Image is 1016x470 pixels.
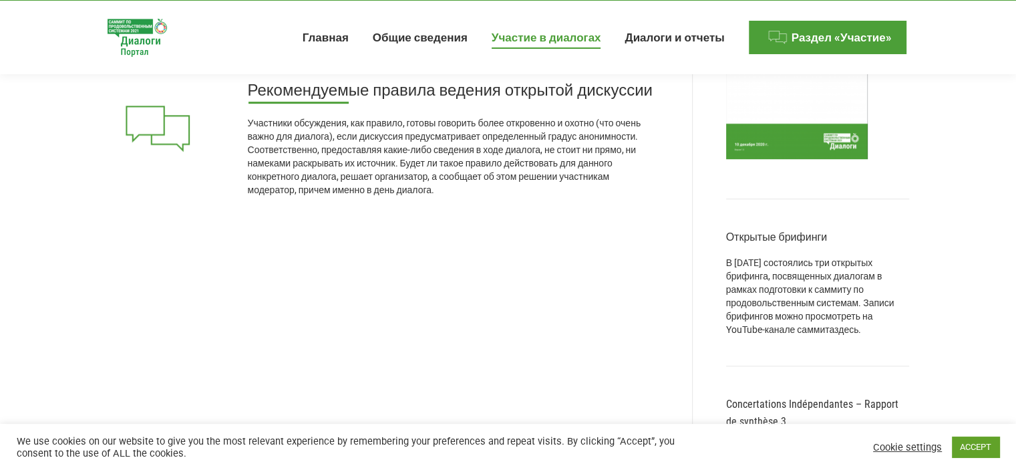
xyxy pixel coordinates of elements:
span: Общие сведения [373,31,468,45]
a: Cookie settings [873,441,942,453]
h3: Рекомендуемые правила ведения открытой дискуссии [248,79,659,104]
a: здесь [834,324,858,335]
div: Concertations Indépendantes – Rapport de synthèse 3 [726,396,909,431]
span: Участие в диалогах [492,31,601,45]
span: Диалоги и отчеты [625,31,724,45]
img: Menu icon [768,27,788,47]
img: Food Systems Summit Dialogues [108,19,167,57]
span: Главная [303,31,349,45]
div: Открытые брифинги [726,229,909,246]
p: Участники обсуждения, как правило, готовы говорить более откровенно и охотно (что очень важно для... [248,116,659,197]
div: We use cookies on our website to give you the most relevant experience by remembering your prefer... [17,435,705,459]
a: ACCEPT [952,437,999,457]
span: Раздел «Участие» [792,31,892,45]
span: В [DATE] состоялись три открытых брифинга, посвященных диалогам в рамках подготовки к саммиту по ... [726,257,894,335]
